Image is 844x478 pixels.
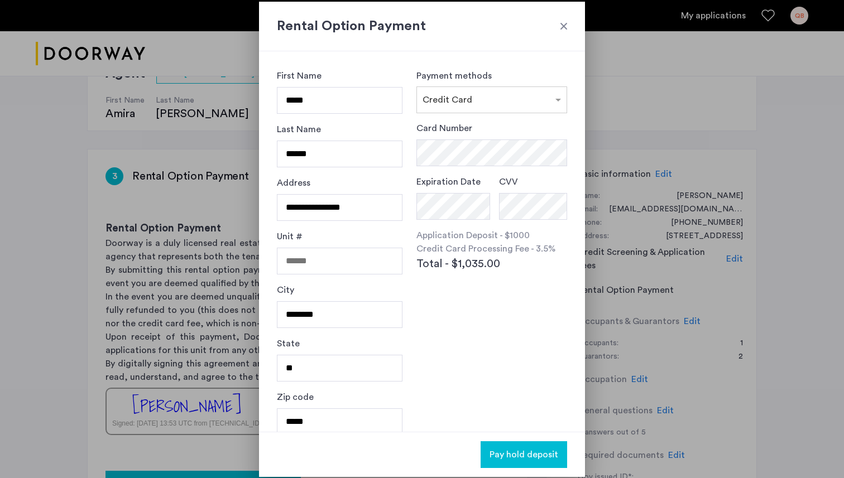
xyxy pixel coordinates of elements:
[490,448,558,461] span: Pay hold deposit
[277,390,314,404] label: Zip code
[416,71,492,80] label: Payment methods
[277,337,300,350] label: State
[277,283,294,297] label: City
[481,441,567,468] button: button
[416,229,567,242] p: Application Deposit - $1000
[277,230,303,243] label: Unit #
[416,122,472,135] label: Card Number
[277,176,310,190] label: Address
[277,123,321,136] label: Last Name
[416,175,481,189] label: Expiration Date
[416,242,567,255] p: Credit Card Processing Fee - 3.5%
[416,255,500,272] span: Total - $1,035.00
[277,16,567,36] h2: Rental Option Payment
[499,175,518,189] label: CVV
[423,95,472,104] span: Credit Card
[277,69,322,83] label: First Name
